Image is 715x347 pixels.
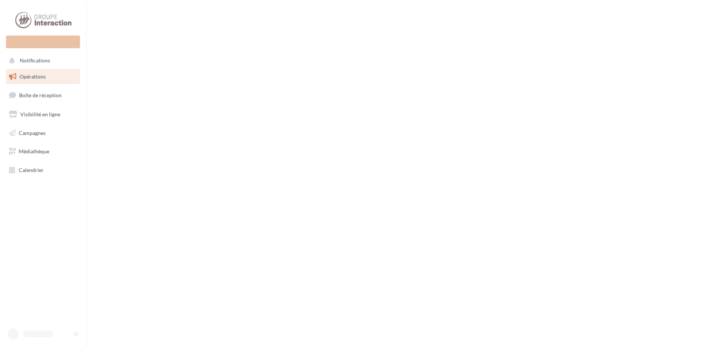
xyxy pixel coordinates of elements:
[20,111,60,117] span: Visibilité en ligne
[4,162,82,178] a: Calendrier
[6,36,80,48] div: Nouvelle campagne
[19,92,62,98] span: Boîte de réception
[4,107,82,122] a: Visibilité en ligne
[4,144,82,159] a: Médiathèque
[19,73,46,80] span: Opérations
[19,129,46,136] span: Campagnes
[19,148,49,154] span: Médiathèque
[19,167,44,173] span: Calendrier
[20,58,50,64] span: Notifications
[4,87,82,103] a: Boîte de réception
[4,125,82,141] a: Campagnes
[4,69,82,85] a: Opérations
